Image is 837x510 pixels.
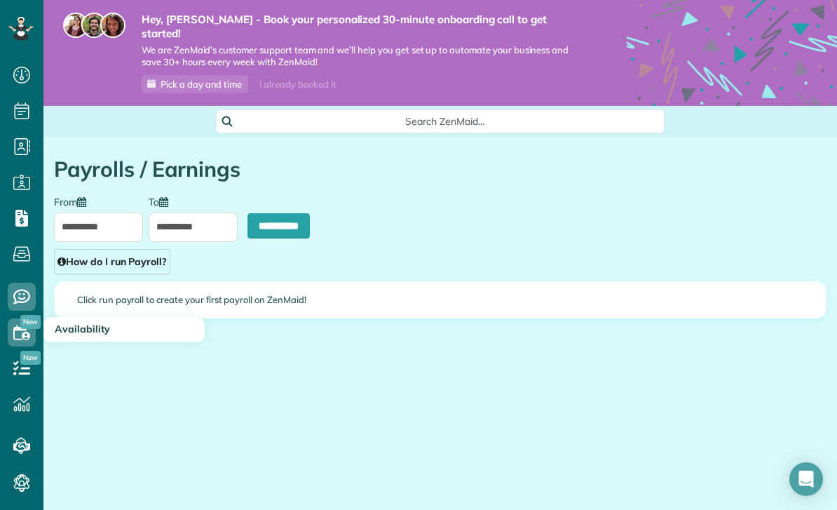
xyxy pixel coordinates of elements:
[63,13,88,38] img: maria-72a9807cf96188c08ef61303f053569d2e2a8a1cde33d635c8a3ac13582a053d.jpg
[142,75,248,93] a: Pick a day and time
[789,462,823,496] div: Open Intercom Messenger
[142,44,585,68] span: We are ZenMaid’s customer support team and we’ll help you get set up to automate your business an...
[54,195,93,207] label: From
[20,351,41,365] span: New
[149,195,175,207] label: To
[161,79,242,90] span: Pick a day and time
[54,158,826,181] h1: Payrolls / Earnings
[54,249,170,274] a: How do I run Payroll?
[55,323,110,335] span: Availability
[251,76,344,93] div: I already booked it
[100,13,125,38] img: michelle-19f622bdf1676172e81f8f8fba1fb50e276960ebfe0243fe18214015130c80e4.jpg
[142,13,585,40] strong: Hey, [PERSON_NAME] - Book your personalized 30-minute onboarding call to get started!
[55,282,826,318] div: Click run payroll to create your first payroll on ZenMaid!
[20,315,41,329] span: New
[81,13,107,38] img: jorge-587dff0eeaa6aab1f244e6dc62b8924c3b6ad411094392a53c71c6c4a576187d.jpg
